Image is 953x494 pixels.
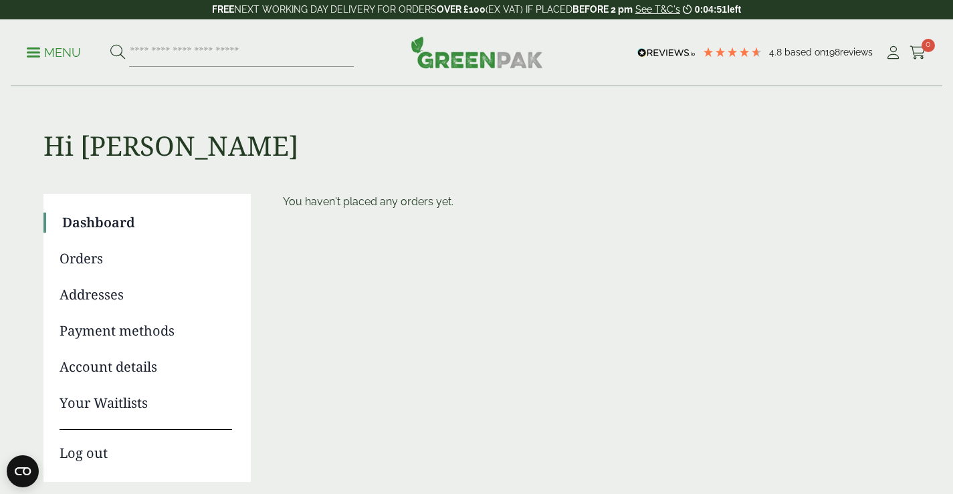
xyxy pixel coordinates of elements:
[437,4,486,15] strong: OVER £100
[702,46,762,58] div: 4.79 Stars
[43,87,910,162] h1: Hi [PERSON_NAME]
[62,213,232,233] a: Dashboard
[635,4,680,15] a: See T&C's
[695,4,727,15] span: 0:04:51
[825,47,840,57] span: 198
[60,393,232,413] a: Your Waitlists
[60,285,232,305] a: Addresses
[60,249,232,269] a: Orders
[784,47,825,57] span: Based on
[769,47,784,57] span: 4.8
[922,39,935,52] span: 0
[27,45,81,58] a: Menu
[727,4,741,15] span: left
[411,36,543,68] img: GreenPak Supplies
[637,48,696,57] img: REVIEWS.io
[572,4,633,15] strong: BEFORE 2 pm
[27,45,81,61] p: Menu
[910,46,926,59] i: Cart
[60,429,232,463] a: Log out
[60,357,232,377] a: Account details
[885,46,902,59] i: My Account
[840,47,873,57] span: reviews
[212,4,234,15] strong: FREE
[60,321,232,341] a: Payment methods
[283,194,910,210] p: You haven't placed any orders yet.
[910,43,926,63] a: 0
[7,455,39,487] button: Open CMP widget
